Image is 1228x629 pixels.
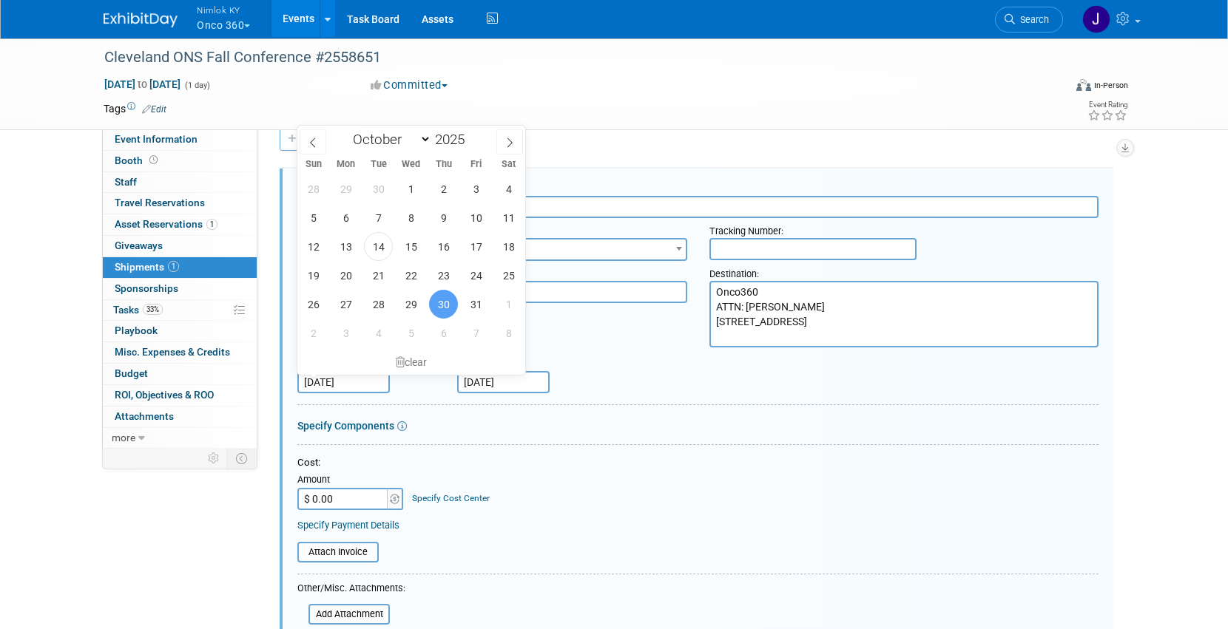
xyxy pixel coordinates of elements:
span: November 5, 2025 [397,319,425,347]
span: October 16, 2025 [429,232,458,261]
span: Staff [115,176,137,188]
span: Asset Reservations [115,218,217,230]
select: Month [346,130,431,149]
a: Giveaways [103,236,257,256]
span: October 15, 2025 [397,232,425,261]
span: Fri [460,160,493,169]
a: Booth [103,151,257,171]
span: October 13, 2025 [331,232,360,261]
span: October 5, 2025 [299,203,328,232]
body: Rich Text Area. Press ALT-0 for help. [8,6,780,21]
span: Booth not reserved yet [146,154,161,166]
span: October 14, 2025 [364,232,393,261]
span: October 4, 2025 [494,174,523,203]
span: September 29, 2025 [331,174,360,203]
span: November 3, 2025 [331,319,360,347]
div: Event Rating [1087,101,1127,109]
span: Nimlok KY [197,2,250,18]
a: Asset Reservations1 [103,214,257,235]
img: Format-Inperson.png [1076,79,1091,91]
span: November 6, 2025 [429,319,458,347]
span: November 2, 2025 [299,319,328,347]
a: Add a Shipment [280,127,372,151]
div: Other/Misc. Attachments: [297,582,405,599]
span: October 28, 2025 [364,290,393,319]
span: October 2, 2025 [429,174,458,203]
a: Specify Cost Center [412,493,490,503]
span: October 6, 2025 [331,203,360,232]
span: 33% [143,304,163,315]
a: Staff [103,172,257,193]
div: Delivery Date: [457,351,641,371]
span: Wed [395,160,428,169]
span: October 25, 2025 [494,261,523,290]
input: Year [431,131,476,148]
a: Event Information [103,129,257,150]
button: Committed [365,78,453,93]
span: October 8, 2025 [397,203,425,232]
span: October 11, 2025 [494,203,523,232]
span: more [112,432,135,443]
span: 1 [206,219,217,230]
td: Personalize Event Tab Strip [201,449,227,468]
a: Attachments [103,407,257,427]
div: Tracking Number: [709,218,1099,238]
a: Tasks33% [103,300,257,321]
span: October 24, 2025 [462,261,490,290]
div: Cleveland ONS Fall Conference #2558651 [99,44,1041,71]
span: October 30, 2025 [429,290,458,319]
span: ROI, Objectives & ROO [115,389,214,401]
span: September 28, 2025 [299,174,328,203]
span: Sat [493,160,525,169]
span: Shipments [115,261,179,273]
span: [DATE] [DATE] [104,78,181,91]
span: October 10, 2025 [462,203,490,232]
span: Attachments [115,410,174,422]
span: October 19, 2025 [299,261,328,290]
span: October 27, 2025 [331,290,360,319]
div: Cost: [297,456,1099,470]
span: October 12, 2025 [299,232,328,261]
span: October 29, 2025 [397,290,425,319]
div: Destination: [709,261,1099,281]
span: October 23, 2025 [429,261,458,290]
a: Playbook [103,321,257,341]
span: Booth [115,154,161,166]
span: October 3, 2025 [462,174,490,203]
span: September 30, 2025 [364,174,393,203]
span: Tasks [113,304,163,316]
div: clear [297,350,525,375]
span: October 26, 2025 [299,290,328,319]
a: Shipments1 [103,257,257,278]
span: Playbook [115,324,158,336]
span: November 7, 2025 [462,319,490,347]
span: October 21, 2025 [364,261,393,290]
div: Description (e.g. "Booth Furniture"): [297,176,1099,196]
span: (1 day) [183,81,210,90]
span: November 8, 2025 [494,319,523,347]
span: October 20, 2025 [331,261,360,290]
div: In-Person [1093,80,1128,91]
span: October 9, 2025 [429,203,458,232]
span: Tue [362,160,395,169]
a: more [103,428,257,449]
img: ExhibitDay [104,13,178,27]
span: October 22, 2025 [397,261,425,290]
span: November 1, 2025 [494,290,523,319]
span: 1 [168,261,179,272]
a: Edit [142,104,166,115]
div: Event Format [976,77,1128,99]
a: Travel Reservations [103,193,257,214]
span: October 17, 2025 [462,232,490,261]
textarea: Onco360 ATTN: [PERSON_NAME] [STREET_ADDRESS] [709,281,1099,347]
div: Amount [297,473,405,488]
a: Specify Payment Details [297,520,399,531]
a: Search [995,7,1063,33]
span: to [135,78,149,90]
span: October 31, 2025 [462,290,490,319]
span: October 1, 2025 [397,174,425,203]
span: Thu [428,160,460,169]
span: Misc. Expenses & Credits [115,346,230,358]
span: October 18, 2025 [494,232,523,261]
td: Toggle Event Tabs [227,449,257,468]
